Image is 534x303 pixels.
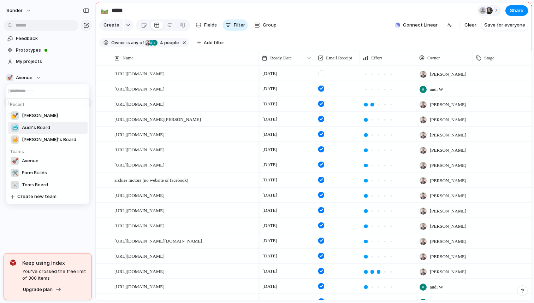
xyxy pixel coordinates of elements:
[11,169,19,177] div: 🛠️
[11,181,19,189] div: ☠️
[22,169,47,176] span: Form Builds
[22,181,48,188] span: Toms Board
[8,99,90,108] h5: Recent
[22,124,50,131] span: Audi's Board
[22,157,38,164] span: Avenue
[11,123,19,132] div: 🥶
[11,135,19,144] div: 👑
[8,146,90,155] h5: Teams
[11,157,19,165] div: 🚀
[22,136,76,143] span: [PERSON_NAME]'s Board
[11,111,19,120] div: 💅
[17,193,57,200] span: Create new team
[22,112,58,119] span: [PERSON_NAME]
